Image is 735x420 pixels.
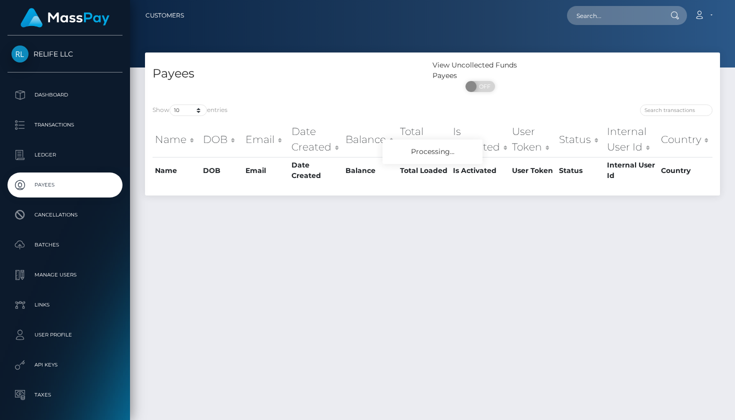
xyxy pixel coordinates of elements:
select: Showentries [169,104,207,116]
a: Batches [7,232,122,257]
img: MassPay Logo [20,8,109,27]
p: Transactions [11,117,118,132]
th: DOB [200,121,243,157]
div: View Uncollected Funds Payees [432,60,528,81]
th: Is Activated [450,121,510,157]
th: Country [658,157,712,183]
th: Balance [343,121,397,157]
a: Customers [145,5,184,26]
th: Email [243,121,289,157]
th: Email [243,157,289,183]
th: Is Activated [450,157,510,183]
input: Search... [567,6,661,25]
th: Country [658,121,712,157]
th: Name [152,121,200,157]
th: Status [556,157,604,183]
a: Links [7,292,122,317]
a: Transactions [7,112,122,137]
th: DOB [200,157,243,183]
a: Taxes [7,382,122,407]
a: Cancellations [7,202,122,227]
th: Total Loaded [397,157,450,183]
a: Manage Users [7,262,122,287]
p: Links [11,297,118,312]
th: User Token [509,121,556,157]
a: API Keys [7,352,122,377]
p: API Keys [11,357,118,372]
p: Manage Users [11,267,118,282]
th: Status [556,121,604,157]
p: Payees [11,177,118,192]
th: User Token [509,157,556,183]
a: User Profile [7,322,122,347]
th: Balance [343,157,397,183]
th: Total Loaded [397,121,450,157]
input: Search transactions [640,104,712,116]
label: Show entries [152,104,227,116]
img: RELIFE LLC [11,45,28,62]
span: RELIFE LLC [7,49,122,58]
a: Ledger [7,142,122,167]
p: Ledger [11,147,118,162]
p: Dashboard [11,87,118,102]
a: Payees [7,172,122,197]
p: Cancellations [11,207,118,222]
th: Name [152,157,200,183]
p: Batches [11,237,118,252]
div: Processing... [382,139,482,164]
h4: Payees [152,65,425,82]
th: Date Created [289,121,343,157]
th: Internal User Id [604,121,658,157]
th: Internal User Id [604,157,658,183]
p: Taxes [11,387,118,402]
p: User Profile [11,327,118,342]
th: Date Created [289,157,343,183]
a: Dashboard [7,82,122,107]
span: OFF [471,81,496,92]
